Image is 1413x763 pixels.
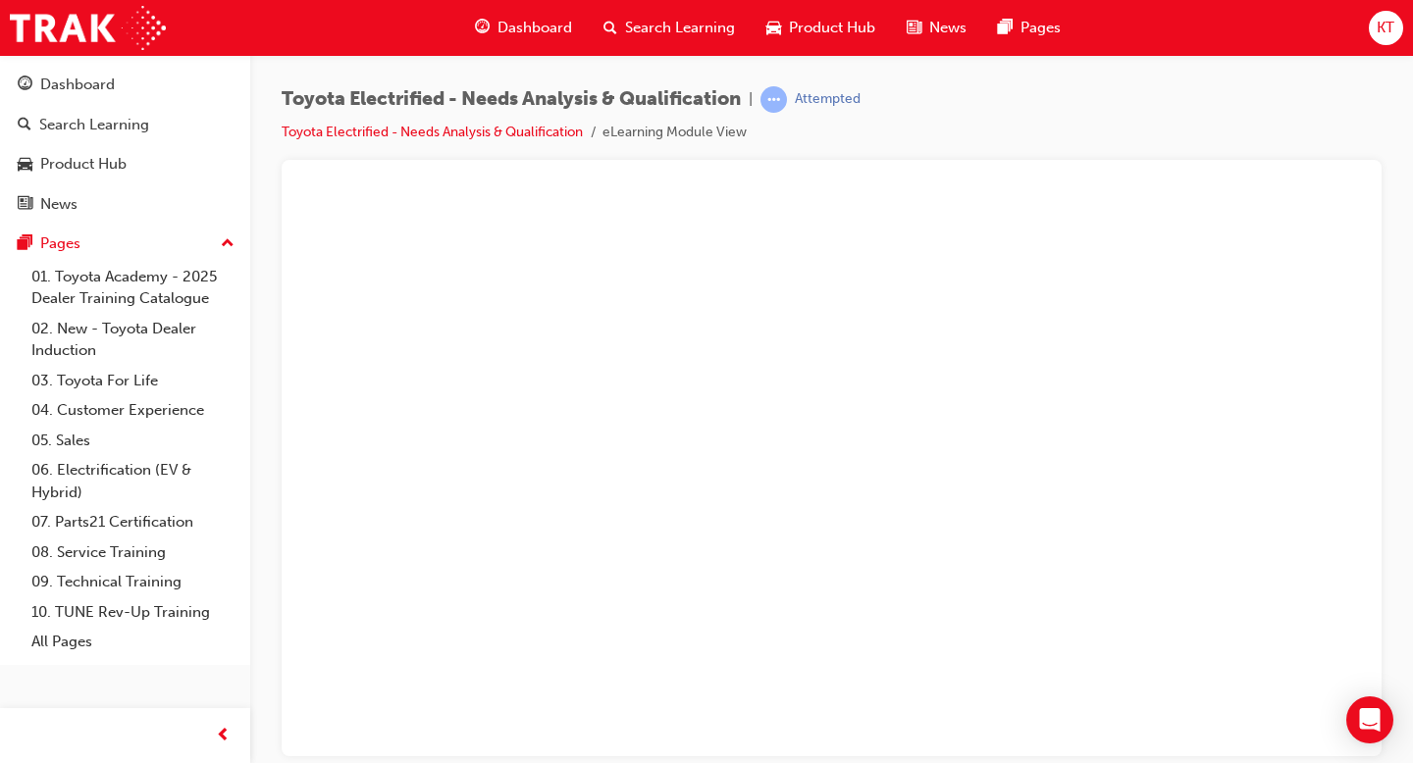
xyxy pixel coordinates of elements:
[24,426,242,456] a: 05. Sales
[24,314,242,366] a: 02. New - Toyota Dealer Induction
[1020,17,1061,39] span: Pages
[24,597,242,628] a: 10. TUNE Rev-Up Training
[221,231,235,257] span: up-icon
[282,88,741,111] span: Toyota Electrified - Needs Analysis & Qualification
[40,153,127,176] div: Product Hub
[8,226,242,262] button: Pages
[24,395,242,426] a: 04. Customer Experience
[795,90,861,109] div: Attempted
[497,17,572,39] span: Dashboard
[749,88,753,111] span: |
[625,17,735,39] span: Search Learning
[24,537,242,568] a: 08. Service Training
[40,193,78,216] div: News
[8,107,242,143] a: Search Learning
[216,724,231,748] span: prev-icon
[8,186,242,223] a: News
[929,17,967,39] span: News
[24,262,242,314] a: 01. Toyota Academy - 2025 Dealer Training Catalogue
[18,117,31,134] span: search-icon
[40,232,80,255] div: Pages
[18,156,32,174] span: car-icon
[1369,11,1403,45] button: KT
[40,74,115,96] div: Dashboard
[24,366,242,396] a: 03. Toyota For Life
[789,17,875,39] span: Product Hub
[907,16,921,40] span: news-icon
[982,8,1076,48] a: pages-iconPages
[8,67,242,103] a: Dashboard
[1346,696,1393,743] div: Open Intercom Messenger
[24,507,242,537] a: 07. Parts21 Certification
[24,567,242,597] a: 09. Technical Training
[24,627,242,657] a: All Pages
[10,6,166,50] img: Trak
[8,63,242,226] button: DashboardSearch LearningProduct HubNews
[459,8,588,48] a: guage-iconDashboard
[766,16,781,40] span: car-icon
[282,124,583,140] a: Toyota Electrified - Needs Analysis & Qualification
[8,146,242,182] a: Product Hub
[18,196,32,214] span: news-icon
[891,8,982,48] a: news-iconNews
[18,235,32,253] span: pages-icon
[1377,17,1394,39] span: KT
[603,16,617,40] span: search-icon
[998,16,1013,40] span: pages-icon
[24,455,242,507] a: 06. Electrification (EV & Hybrid)
[18,76,32,94] span: guage-icon
[602,122,747,144] li: eLearning Module View
[39,114,149,136] div: Search Learning
[475,16,490,40] span: guage-icon
[751,8,891,48] a: car-iconProduct Hub
[588,8,751,48] a: search-iconSearch Learning
[760,86,787,113] span: learningRecordVerb_ATTEMPT-icon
